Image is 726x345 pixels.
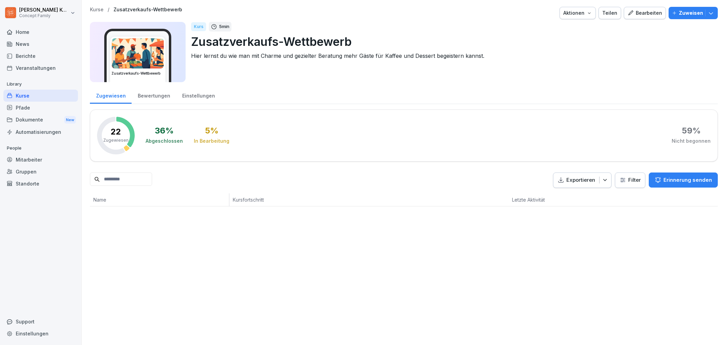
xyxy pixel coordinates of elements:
[205,127,218,135] div: 5 %
[3,90,78,102] a: Kurse
[3,166,78,178] a: Gruppen
[3,143,78,154] p: People
[3,79,78,90] p: Library
[619,177,641,183] div: Filter
[682,127,701,135] div: 59 %
[628,9,662,17] div: Bearbeiten
[191,22,206,31] div: Kurs
[191,52,712,60] p: Hier lernst du wie man mit Charme und gezielter Beratung mehr Gäste für Kaffee und Dessert begeis...
[679,9,703,17] p: Zuweisen
[111,128,121,136] p: 22
[191,33,712,50] p: Zusatzverkaufs-Wettbewerb
[146,138,183,144] div: Abgeschlossen
[132,86,176,104] a: Bewertungen
[111,71,164,76] h3: Zusatzverkaufs-Wettbewerb
[233,196,400,203] p: Kursfortschritt
[194,138,229,144] div: In Bearbeitung
[90,7,104,13] a: Kurse
[3,38,78,50] a: News
[663,176,712,184] p: Erinnerung senden
[90,86,132,104] a: Zugewiesen
[3,316,78,328] div: Support
[3,178,78,190] a: Standorte
[566,176,595,184] p: Exportieren
[19,7,69,13] p: [PERSON_NAME] Komarov
[563,9,592,17] div: Aktionen
[512,196,592,203] p: Letzte Aktivität
[108,7,109,13] p: /
[3,154,78,166] a: Mitarbeiter
[113,7,182,13] a: Zusatzverkaufs-Wettbewerb
[3,50,78,62] a: Berichte
[3,114,78,126] div: Dokumente
[3,328,78,340] a: Einstellungen
[3,102,78,114] a: Pfade
[553,172,611,188] button: Exportieren
[64,116,76,124] div: New
[3,26,78,38] a: Home
[3,114,78,126] a: DokumenteNew
[103,137,129,143] p: Zugewiesen
[3,126,78,138] a: Automatisierungen
[93,196,226,203] p: Name
[615,173,645,188] button: Filter
[219,23,229,30] p: 5 min
[19,13,69,18] p: Concept Family
[3,62,78,74] a: Veranstaltungen
[672,138,711,144] div: Nicht begonnen
[624,7,666,19] button: Bearbeiten
[602,9,617,17] div: Teilen
[599,7,621,19] button: Teilen
[649,172,718,188] button: Erinnerung senden
[669,7,718,19] button: Zuweisen
[560,7,596,19] button: Aktionen
[176,86,221,104] a: Einstellungen
[155,127,174,135] div: 36 %
[112,38,164,68] img: gzjhm8npehr9v7jmyvlvzhhe.png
